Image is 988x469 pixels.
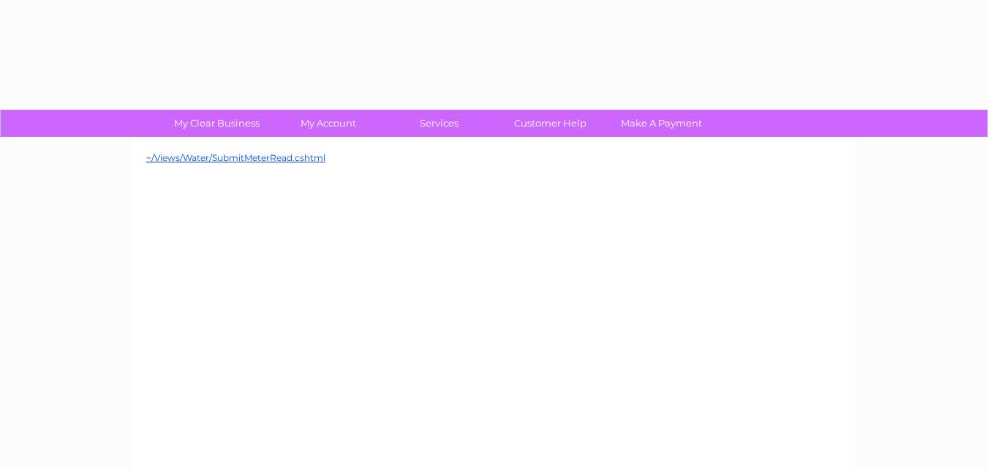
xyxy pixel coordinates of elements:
a: My Clear Business [157,110,277,137]
a: My Account [268,110,388,137]
a: ~/Views/Water/SubmitMeterRead.cshtml [146,152,325,163]
a: Services [379,110,499,137]
a: Customer Help [490,110,611,137]
a: Make A Payment [601,110,722,137]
